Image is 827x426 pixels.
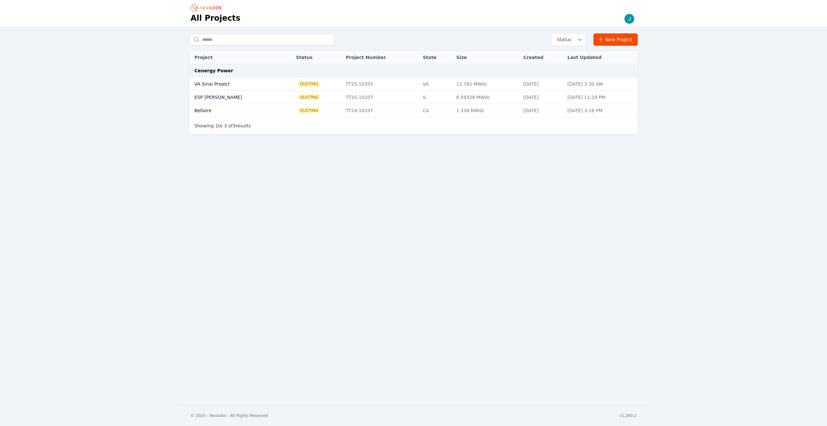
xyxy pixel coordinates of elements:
th: Size [453,51,520,64]
td: TT24-10337 [343,104,420,117]
td: 6.59328 MWdc [453,91,520,104]
span: Quoting [298,81,320,87]
td: TT25-10107 [343,91,420,104]
span: Quoting [298,108,320,113]
td: [DATE] [520,91,564,104]
td: [DATE] 11:29 PM [564,91,638,104]
div: v1.260.2 [619,413,636,418]
h1: All Projects [191,13,240,23]
span: 3 [224,123,227,128]
th: Project [189,51,282,64]
th: Status [293,51,343,64]
tr: BellaireQuotingTT24-10337CA1.338 MWdc[DATE][DATE] 3:18 PM [189,104,638,117]
td: [DATE] [520,104,564,117]
div: © 2025 - Nevados - All Rights Reserved [191,413,268,418]
td: TT25-10355 [343,77,420,91]
img: Jinwon Seo [624,14,635,24]
span: 3 [233,123,236,128]
span: 1 [215,123,218,128]
th: Last Updated [564,51,638,64]
p: Showing to of results [194,123,251,129]
tr: VA Sinai ProjectQuotingTT25-10355VA12.762 MWdc[DATE][DATE] 3:30 AM [189,77,638,91]
span: Status [554,36,571,43]
th: Created [520,51,564,64]
td: IL [420,91,453,104]
td: [DATE] 3:30 AM [564,77,638,91]
a: New Project [593,33,638,46]
td: CA [420,104,453,117]
td: VA [420,77,453,91]
td: 12.762 MWdc [453,77,520,91]
nav: Breadcrumb [191,3,225,13]
td: Bellaire [189,104,282,117]
td: VA Sinai Project [189,77,282,91]
th: State [420,51,453,64]
td: 1.338 MWdc [453,104,520,117]
td: [DATE] 3:18 PM [564,104,638,117]
tr: ESP [PERSON_NAME]QuotingTT25-10107IL6.59328 MWdc[DATE][DATE] 11:29 PM [189,91,638,104]
td: [DATE] [520,77,564,91]
button: Status [552,34,586,45]
td: ESP [PERSON_NAME] [189,91,282,104]
td: Cenergy Power [189,64,638,77]
th: Project Number [343,51,420,64]
span: Quoting [298,95,320,100]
